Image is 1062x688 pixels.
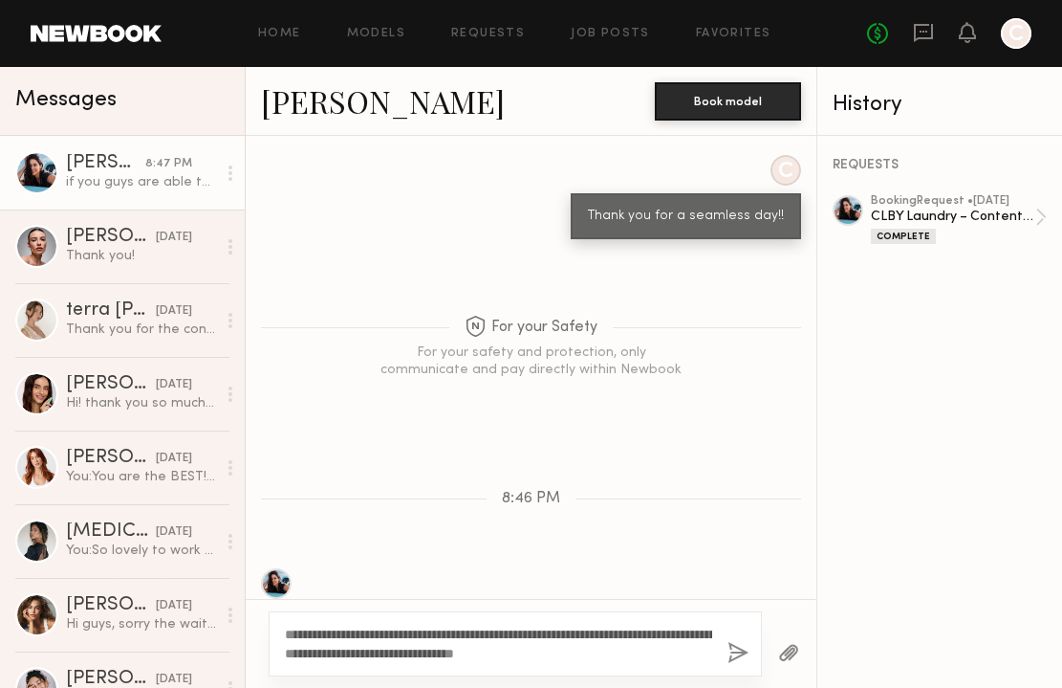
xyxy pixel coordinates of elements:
span: 8:46 PM [502,491,560,507]
button: Book model [655,82,801,121]
div: Complete [871,229,936,244]
div: [DATE] [156,376,192,394]
span: For your Safety [465,316,597,340]
div: Hi! thank you so much for considering:) as of now I am available on the date. [66,394,216,412]
a: Requests [451,28,525,40]
div: [PERSON_NAME] [66,375,156,394]
div: You: You are the BEST! love working with you! [66,468,216,486]
a: bookingRequest •[DATE]CLBY Laundry – Content DayComplete [871,195,1047,244]
div: [DATE] [156,229,192,247]
div: [DATE] [156,597,192,615]
div: [MEDICAL_DATA][PERSON_NAME] [66,522,156,542]
div: [PERSON_NAME] [66,449,156,468]
div: History [833,94,1047,116]
a: Models [347,28,405,40]
div: You: So lovely to work with you! [66,542,216,560]
a: Book model [655,92,801,108]
div: Thank you for the consideration for your upcoming campaign. If you have flexibility in your budge... [66,321,216,339]
div: 8:47 PM [145,155,192,173]
div: terra [PERSON_NAME] [66,301,156,321]
span: Messages [15,89,117,111]
div: REQUESTS [833,159,1047,172]
a: [PERSON_NAME] [261,80,505,122]
div: if you guys are able to send me some pics for posting I appreciate it. [EMAIL_ADDRESS][DOMAIN_NAME] [66,173,216,191]
a: Favorites [696,28,771,40]
div: Thank you! [66,247,216,265]
div: [PERSON_NAME] [66,228,156,247]
a: Home [258,28,301,40]
div: [PERSON_NAME] [66,596,156,615]
div: [DATE] [156,302,192,321]
div: [DATE] [156,450,192,468]
div: booking Request • [DATE] [871,195,1035,208]
div: CLBY Laundry – Content Day [871,208,1035,226]
div: Thank you for a seamless day!! [588,206,784,228]
div: For your safety and protection, only communicate and pay directly within Newbook [379,344,684,379]
a: Job Posts [571,28,650,40]
a: C [1001,18,1031,49]
div: [PERSON_NAME] [66,154,145,173]
div: [DATE] [156,523,192,542]
div: Hi guys, sorry the wait to accept the option request. I was on vacation but I’m already back!!! H... [66,615,216,633]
